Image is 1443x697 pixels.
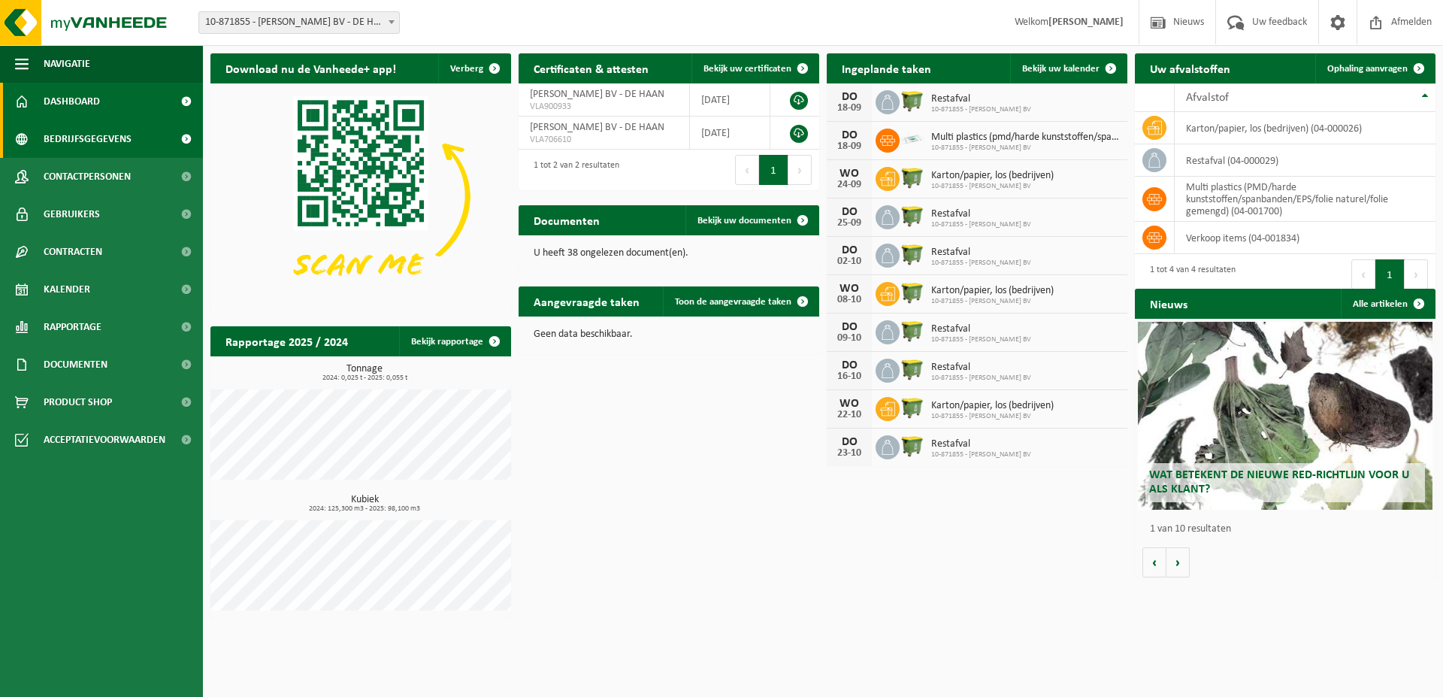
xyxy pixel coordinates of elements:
button: 1 [759,155,788,185]
img: WB-1100-HPE-GN-51 [900,88,925,114]
span: Ophaling aanvragen [1327,64,1408,74]
div: DO [834,206,864,218]
button: Previous [1351,259,1375,289]
span: Afvalstof [1186,92,1229,104]
img: WB-1100-HPE-GN-51 [900,165,925,190]
div: 1 tot 2 van 2 resultaten [526,153,619,186]
span: Restafval [931,93,1031,105]
span: Bekijk uw certificaten [703,64,791,74]
button: Previous [735,155,759,185]
p: Geen data beschikbaar. [534,329,804,340]
div: 24-09 [834,180,864,190]
td: karton/papier, los (bedrijven) (04-000026) [1175,112,1435,144]
span: 10-871855 - [PERSON_NAME] BV [931,220,1031,229]
a: Alle artikelen [1341,289,1434,319]
p: U heeft 38 ongelezen document(en). [534,248,804,259]
button: Verberg [438,53,510,83]
h2: Ingeplande taken [827,53,946,83]
td: restafval (04-000029) [1175,144,1435,177]
span: 10-871855 - [PERSON_NAME] BV [931,144,1120,153]
a: Ophaling aanvragen [1315,53,1434,83]
span: 10-871855 - [PERSON_NAME] BV [931,259,1031,268]
h2: Rapportage 2025 / 2024 [210,326,363,356]
span: Acceptatievoorwaarden [44,421,165,459]
h2: Uw afvalstoffen [1135,53,1245,83]
span: Verberg [450,64,483,74]
span: 10-871855 - [PERSON_NAME] BV [931,450,1031,459]
img: WB-1100-HPE-GN-51 [900,318,925,344]
h2: Aangevraagde taken [519,286,655,316]
span: Contactpersonen [44,158,131,195]
span: 10-871855 - [PERSON_NAME] BV [931,105,1031,114]
a: Wat betekent de nieuwe RED-richtlijn voor u als klant? [1138,322,1432,510]
span: Toon de aangevraagde taken [675,297,791,307]
span: [PERSON_NAME] BV - DE HAAN [530,122,664,133]
div: DO [834,436,864,448]
button: Next [788,155,812,185]
div: DO [834,321,864,333]
span: Rapportage [44,308,101,346]
span: 10-871855 - DEWAELE HENRI BV - DE HAAN [198,11,400,34]
img: WB-1100-HPE-GN-51 [900,433,925,459]
span: 2024: 0,025 t - 2025: 0,055 t [218,374,511,382]
span: Restafval [931,438,1031,450]
h3: Tonnage [218,364,511,382]
span: Kalender [44,271,90,308]
h2: Download nu de Vanheede+ app! [210,53,411,83]
span: VLA706610 [530,134,678,146]
h2: Nieuws [1135,289,1202,318]
strong: [PERSON_NAME] [1048,17,1124,28]
div: DO [834,244,864,256]
a: Bekijk uw certificaten [691,53,818,83]
img: WB-1100-HPE-GN-51 [900,203,925,229]
span: Karton/papier, los (bedrijven) [931,170,1054,182]
span: Gebruikers [44,195,100,233]
img: LP-SK-00500-LPE-16 [900,126,925,152]
span: 10-871855 - [PERSON_NAME] BV [931,297,1054,306]
p: 1 van 10 resultaten [1150,524,1428,535]
img: WB-1100-HPE-GN-51 [900,356,925,382]
td: [DATE] [690,117,770,150]
button: Vorige [1142,547,1166,577]
img: Download de VHEPlus App [210,83,511,309]
span: 10-871855 - [PERSON_NAME] BV [931,374,1031,383]
div: DO [834,129,864,141]
h3: Kubiek [218,495,511,513]
div: 16-10 [834,371,864,382]
div: WO [834,398,864,410]
span: Restafval [931,208,1031,220]
span: Contracten [44,233,102,271]
div: DO [834,91,864,103]
div: 18-09 [834,103,864,114]
span: Dashboard [44,83,100,120]
button: Volgende [1166,547,1190,577]
td: [DATE] [690,83,770,117]
span: Multi plastics (pmd/harde kunststoffen/spanbanden/eps/folie naturel/folie gemeng... [931,132,1120,144]
div: WO [834,168,864,180]
span: VLA900933 [530,101,678,113]
span: Bekijk uw kalender [1022,64,1100,74]
a: Bekijk uw documenten [685,205,818,235]
span: 10-871855 - [PERSON_NAME] BV [931,412,1054,421]
span: [PERSON_NAME] BV - DE HAAN [530,89,664,100]
span: Product Shop [44,383,112,421]
td: verkoop items (04-001834) [1175,222,1435,254]
span: Restafval [931,247,1031,259]
span: Karton/papier, los (bedrijven) [931,285,1054,297]
span: Karton/papier, los (bedrijven) [931,400,1054,412]
a: Bekijk uw kalender [1010,53,1126,83]
div: 1 tot 4 van 4 resultaten [1142,258,1236,291]
span: Wat betekent de nieuwe RED-richtlijn voor u als klant? [1149,469,1409,495]
img: WB-1100-HPE-GN-51 [900,241,925,267]
img: WB-1100-HPE-GN-51 [900,280,925,305]
h2: Certificaten & attesten [519,53,664,83]
span: 10-871855 - [PERSON_NAME] BV [931,335,1031,344]
h2: Documenten [519,205,615,235]
div: 09-10 [834,333,864,344]
span: Restafval [931,323,1031,335]
a: Bekijk rapportage [399,326,510,356]
div: 18-09 [834,141,864,152]
span: Bedrijfsgegevens [44,120,132,158]
div: 25-09 [834,218,864,229]
div: 08-10 [834,295,864,305]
